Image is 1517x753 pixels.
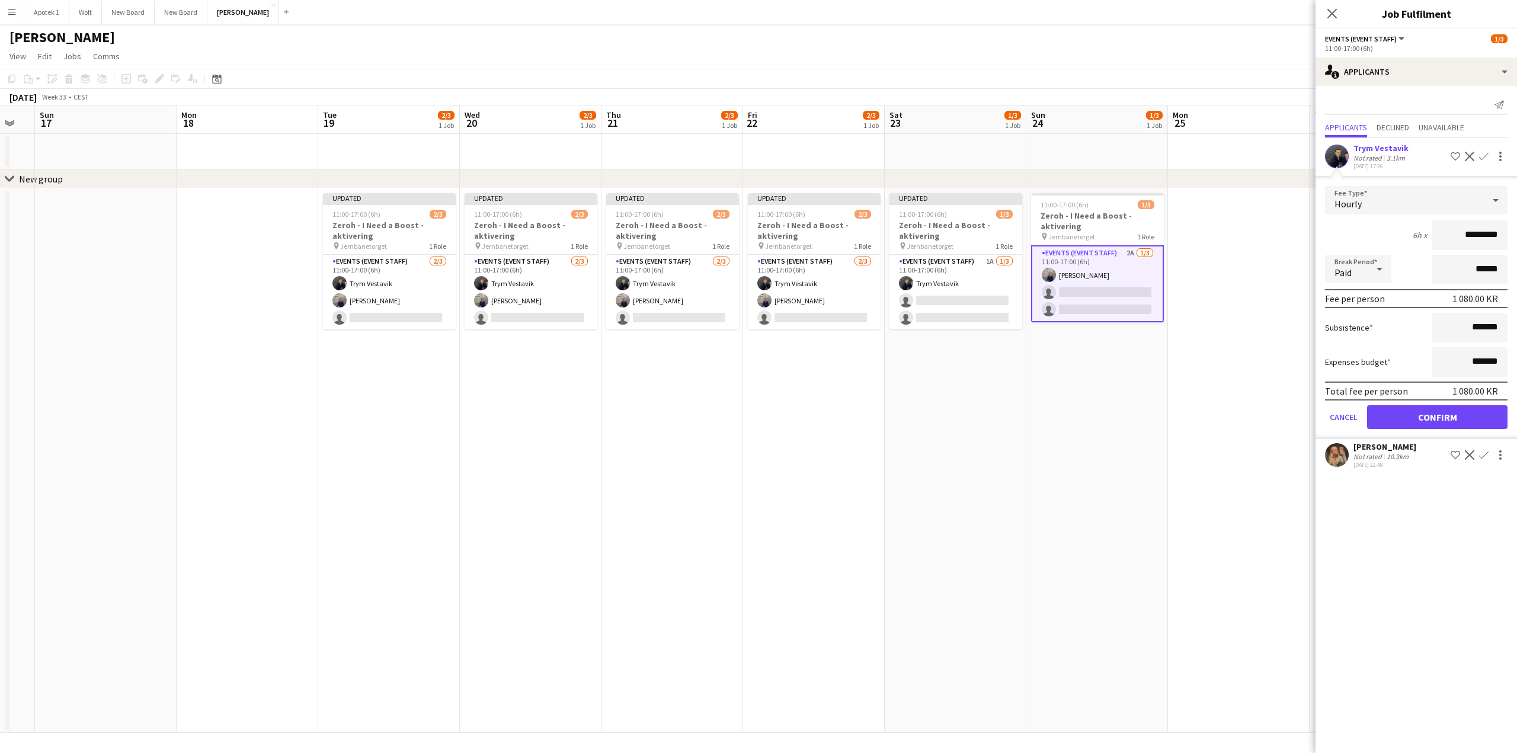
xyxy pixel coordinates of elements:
[1325,405,1362,429] button: Cancel
[1353,452,1384,461] div: Not rated
[1171,116,1188,130] span: 25
[1325,322,1373,333] label: Subsistence
[907,242,953,251] span: Jernbanetorget
[1029,116,1045,130] span: 24
[63,51,81,62] span: Jobs
[465,193,597,203] div: Updated
[748,193,881,203] div: Updated
[1353,143,1409,153] div: Trym Vestavik
[712,242,729,251] span: 1 Role
[69,1,102,24] button: Wolt
[996,210,1013,219] span: 1/3
[1041,200,1089,209] span: 11:00-17:00 (6h)
[757,210,805,219] span: 11:00-17:00 (6h)
[24,1,69,24] button: Apotek 1
[1325,44,1508,53] div: 11:00-17:00 (6h)
[1031,210,1164,232] h3: Zeroh - I Need a Boost - aktivering
[1031,245,1164,322] app-card-role: Events (Event Staff)2A1/311:00-17:00 (6h)[PERSON_NAME]
[1384,153,1407,162] div: 3.1km
[323,193,456,329] app-job-card: Updated11:00-17:00 (6h)2/3Zeroh - I Need a Boost - aktivering Jernbanetorget1 RoleEvents (Event S...
[748,193,881,329] div: Updated11:00-17:00 (6h)2/3Zeroh - I Need a Boost - aktivering Jernbanetorget1 RoleEvents (Event S...
[73,92,89,101] div: CEST
[465,255,597,329] app-card-role: Events (Event Staff)2/311:00-17:00 (6h)Trym Vestavik[PERSON_NAME]
[180,116,197,130] span: 18
[1005,121,1020,130] div: 1 Job
[1334,198,1362,210] span: Hourly
[181,110,197,120] span: Mon
[465,110,480,120] span: Wed
[606,193,739,329] app-job-card: Updated11:00-17:00 (6h)2/3Zeroh - I Need a Boost - aktivering Jernbanetorget1 RoleEvents (Event S...
[9,28,115,46] h1: [PERSON_NAME]
[340,242,387,251] span: Jernbanetorget
[721,111,738,120] span: 2/3
[580,121,596,130] div: 1 Job
[40,110,54,120] span: Sun
[207,1,279,24] button: [PERSON_NAME]
[1325,357,1391,367] label: Expenses budget
[606,220,739,241] h3: Zeroh - I Need a Boost - aktivering
[1147,121,1162,130] div: 1 Job
[854,210,871,219] span: 2/3
[996,242,1013,251] span: 1 Role
[1138,200,1154,209] span: 1/3
[1419,123,1464,132] span: Unavailable
[1452,385,1498,397] div: 1 080.00 KR
[1313,116,1328,130] span: 26
[748,110,757,120] span: Fri
[1048,232,1095,241] span: Jernbanetorget
[1413,230,1427,241] div: 6h x
[889,255,1022,329] app-card-role: Events (Event Staff)1A1/311:00-17:00 (6h)Trym Vestavik
[39,92,69,101] span: Week 33
[465,193,597,329] app-job-card: Updated11:00-17:00 (6h)2/3Zeroh - I Need a Boost - aktivering Jernbanetorget1 RoleEvents (Event S...
[1173,110,1188,120] span: Mon
[463,116,480,130] span: 20
[38,116,54,130] span: 17
[889,220,1022,241] h3: Zeroh - I Need a Boost - aktivering
[606,110,621,120] span: Thu
[1316,6,1517,21] h3: Job Fulfilment
[748,255,881,329] app-card-role: Events (Event Staff)2/311:00-17:00 (6h)Trym Vestavik[PERSON_NAME]
[88,49,124,64] a: Comms
[9,51,26,62] span: View
[889,193,1022,329] div: Updated11:00-17:00 (6h)1/3Zeroh - I Need a Boost - aktivering Jernbanetorget1 RoleEvents (Event S...
[748,220,881,241] h3: Zeroh - I Need a Boost - aktivering
[1452,293,1498,305] div: 1 080.00 KR
[323,220,456,241] h3: Zeroh - I Need a Boost - aktivering
[765,242,812,251] span: Jernbanetorget
[1334,267,1352,278] span: Paid
[899,210,947,219] span: 11:00-17:00 (6h)
[59,49,86,64] a: Jobs
[580,111,596,120] span: 2/3
[854,242,871,251] span: 1 Role
[571,210,588,219] span: 2/3
[1325,34,1397,43] span: Events (Event Staff)
[1031,193,1164,322] app-job-card: 11:00-17:00 (6h)1/3Zeroh - I Need a Boost - aktivering Jernbanetorget1 RoleEvents (Event Staff)2A...
[1314,110,1328,120] span: Tue
[616,210,664,219] span: 11:00-17:00 (6h)
[1325,123,1367,132] span: Applicants
[474,210,522,219] span: 11:00-17:00 (6h)
[889,193,1022,203] div: Updated
[1384,452,1411,461] div: 10.3km
[746,116,757,130] span: 22
[33,49,56,64] a: Edit
[439,121,454,130] div: 1 Job
[1146,111,1163,120] span: 1/3
[889,110,902,120] span: Sat
[1353,461,1416,469] div: [DATE] 22:48
[102,1,155,24] button: New Board
[5,49,31,64] a: View
[1004,111,1021,120] span: 1/3
[1491,34,1508,43] span: 1/3
[323,193,456,203] div: Updated
[1325,293,1385,305] div: Fee per person
[888,116,902,130] span: 23
[332,210,380,219] span: 11:00-17:00 (6h)
[1325,34,1406,43] button: Events (Event Staff)
[438,111,455,120] span: 2/3
[722,121,737,130] div: 1 Job
[93,51,120,62] span: Comms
